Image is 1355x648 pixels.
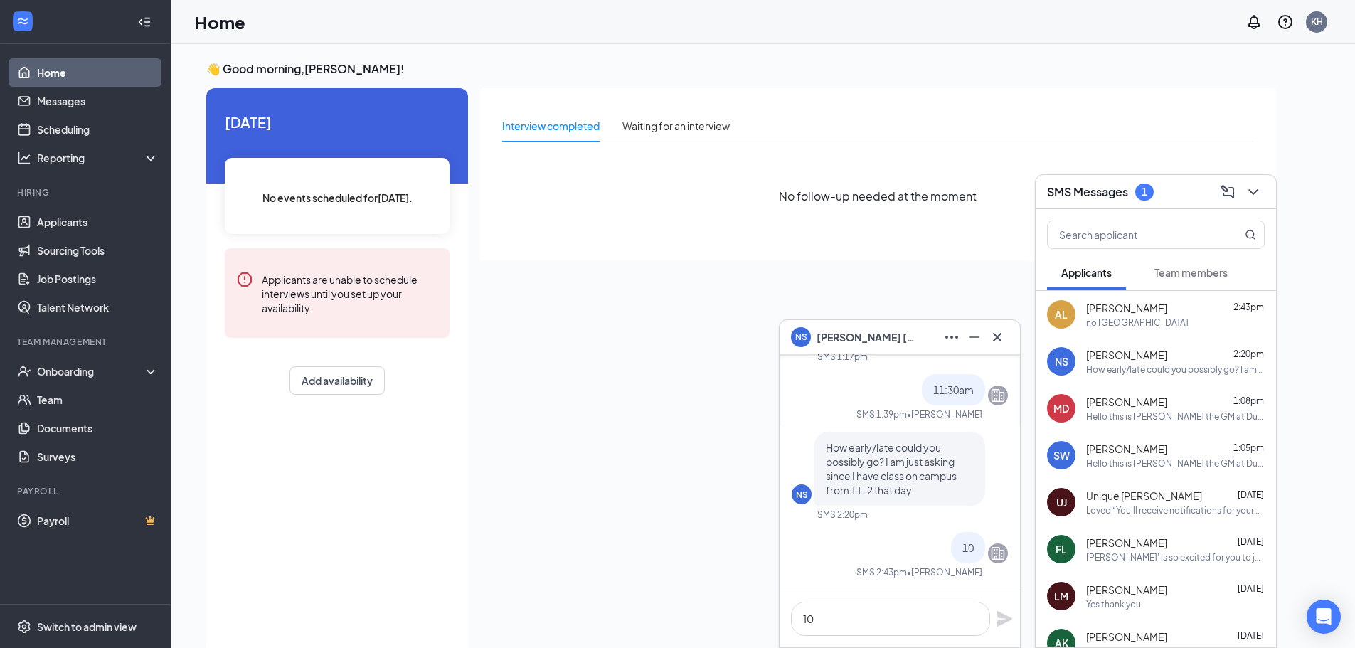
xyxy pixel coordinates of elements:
[225,111,450,133] span: [DATE]
[1233,302,1264,312] span: 2:43pm
[1056,542,1067,556] div: FL
[37,87,159,115] a: Messages
[37,293,159,322] a: Talent Network
[195,10,245,34] h1: Home
[1142,186,1147,198] div: 1
[1233,442,1264,453] span: 1:05pm
[1055,307,1068,322] div: AL
[37,265,159,293] a: Job Postings
[1086,395,1167,409] span: [PERSON_NAME]
[817,509,868,521] div: SMS 2:20pm
[796,489,808,501] div: NS
[943,329,960,346] svg: Ellipses
[1233,395,1264,406] span: 1:08pm
[1086,317,1189,329] div: no [GEOGRAPHIC_DATA]
[1086,457,1265,469] div: Hello this is [PERSON_NAME] the GM at Dunkin I'd like to interview with you [DATE] if your available
[1086,551,1265,563] div: [PERSON_NAME]' is so excited for you to join our team! Do you know anyone else who might be inter...
[986,326,1009,349] button: Cross
[622,118,730,134] div: Waiting for an interview
[1086,410,1265,423] div: Hello this is [PERSON_NAME] the GM at Dunkin I'd like to interview with you [DATE] if your available
[1245,229,1256,240] svg: MagnifyingGlass
[1053,448,1070,462] div: SW
[206,61,1276,77] h3: 👋 Good morning, [PERSON_NAME] !
[37,620,137,634] div: Switch to admin view
[37,151,159,165] div: Reporting
[17,620,31,634] svg: Settings
[262,271,438,315] div: Applicants are unable to schedule interviews until you set up your availability.
[1056,495,1067,509] div: UJ
[37,115,159,144] a: Scheduling
[1086,348,1167,362] span: [PERSON_NAME]
[1238,489,1264,500] span: [DATE]
[1086,630,1167,644] span: [PERSON_NAME]
[262,190,413,206] span: No events scheduled for [DATE] .
[137,15,152,29] svg: Collapse
[1086,442,1167,456] span: [PERSON_NAME]
[37,386,159,414] a: Team
[37,442,159,471] a: Surveys
[37,58,159,87] a: Home
[856,566,907,578] div: SMS 2:43pm
[37,364,147,378] div: Onboarding
[17,336,156,348] div: Team Management
[1154,266,1228,279] span: Team members
[817,351,868,363] div: SMS 1:17pm
[1245,14,1263,31] svg: Notifications
[1086,598,1141,610] div: Yes thank you
[1061,266,1112,279] span: Applicants
[1216,181,1239,203] button: ComposeMessage
[37,208,159,236] a: Applicants
[502,118,600,134] div: Interview completed
[17,151,31,165] svg: Analysis
[826,441,957,496] span: How early/late could you possibly go? I am just asking since I have class on campus from 11-2 tha...
[17,186,156,198] div: Hiring
[1086,504,1265,516] div: Loved “You'll receive notifications for your application for Crew Member at Dunkin' from this num...
[1086,489,1202,503] span: Unique [PERSON_NAME]
[1242,181,1265,203] button: ChevronDown
[907,566,982,578] span: • [PERSON_NAME]
[1238,630,1264,641] span: [DATE]
[989,329,1006,346] svg: Cross
[1053,401,1069,415] div: MD
[1054,589,1068,603] div: LM
[17,364,31,378] svg: UserCheck
[1055,354,1068,368] div: NS
[1233,349,1264,359] span: 2:20pm
[1219,184,1236,201] svg: ComposeMessage
[779,187,977,205] span: No follow-up needed at the moment
[37,506,159,535] a: PayrollCrown
[1277,14,1294,31] svg: QuestionInfo
[1238,536,1264,547] span: [DATE]
[933,383,974,396] span: 11:30am
[940,326,963,349] button: Ellipses
[907,408,982,420] span: • [PERSON_NAME]
[989,545,1006,562] svg: Company
[996,610,1013,627] svg: Plane
[1086,301,1167,315] span: [PERSON_NAME]
[1311,16,1323,28] div: KH
[962,541,974,554] span: 10
[989,387,1006,404] svg: Company
[1086,583,1167,597] span: [PERSON_NAME]
[289,366,385,395] button: Add availability
[856,408,907,420] div: SMS 1:39pm
[966,329,983,346] svg: Minimize
[1245,184,1262,201] svg: ChevronDown
[37,414,159,442] a: Documents
[37,236,159,265] a: Sourcing Tools
[17,485,156,497] div: Payroll
[1086,536,1167,550] span: [PERSON_NAME]
[817,329,916,345] span: [PERSON_NAME] [PERSON_NAME]
[963,326,986,349] button: Minimize
[16,14,30,28] svg: WorkstreamLogo
[236,271,253,288] svg: Error
[1307,600,1341,634] div: Open Intercom Messenger
[1048,221,1216,248] input: Search applicant
[1086,363,1265,376] div: How early/late could you possibly go? I am just asking since I have class on campus from 11-2 tha...
[1047,184,1128,200] h3: SMS Messages
[1238,583,1264,594] span: [DATE]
